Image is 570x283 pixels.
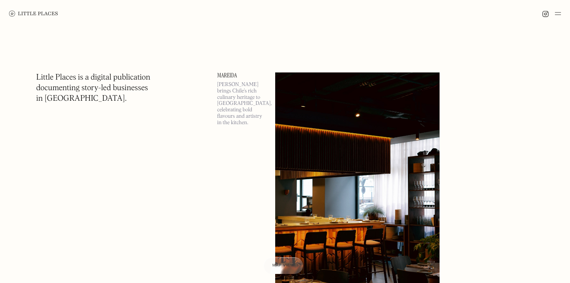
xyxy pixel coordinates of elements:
span: Map view [273,263,294,268]
a: Map view [264,257,303,274]
a: Mareida [217,72,266,78]
p: [PERSON_NAME] brings Chile’s rich culinary heritage to [GEOGRAPHIC_DATA], celebrating bold flavou... [217,82,266,126]
h1: Little Places is a digital publication documenting story-led businesses in [GEOGRAPHIC_DATA]. [36,72,150,104]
